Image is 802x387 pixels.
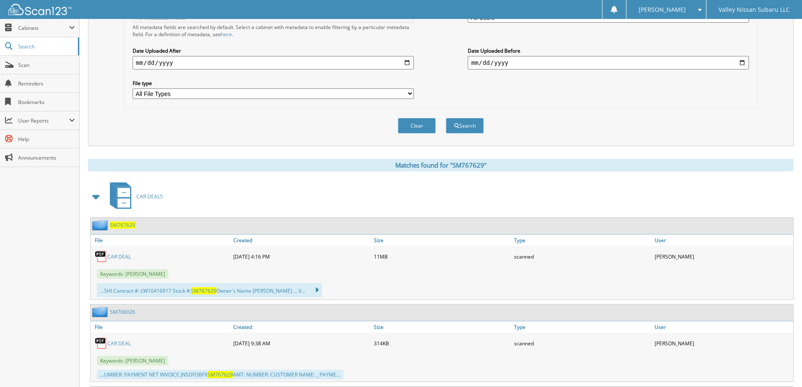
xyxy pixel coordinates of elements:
[372,235,512,246] a: Size
[133,47,414,54] label: Date Uploaded After
[372,321,512,333] a: Size
[639,7,686,12] span: [PERSON_NAME]
[18,43,74,50] span: Search
[719,7,790,12] span: Valley Nissan Subaru LLC
[231,248,372,265] div: [DATE] 4:16 PM
[97,356,168,366] span: Keywords: [PERSON_NAME]
[18,117,69,124] span: User Reports
[760,347,802,387] iframe: Chat Widget
[110,222,135,229] a: SM767629
[231,321,372,333] a: Created
[653,235,793,246] a: User
[512,235,653,246] a: Type
[88,159,794,171] div: Matches found for "SM767629"
[372,335,512,352] div: 314KB
[107,253,131,260] a: CAR DEAL
[372,248,512,265] div: 11MB
[221,31,232,38] a: here
[105,180,163,213] a: CAR DEALS
[18,136,75,143] span: Help
[97,283,322,297] div: ...SHI Contract #: LW10416917 Stock #: Owner's Name [PERSON_NAME] ... V...
[468,56,749,69] input: end
[18,61,75,69] span: Scan
[92,307,110,317] img: folder2.png
[231,235,372,246] a: Created
[231,335,372,352] div: [DATE] 9:38 AM
[512,335,653,352] div: scanned
[18,99,75,106] span: Bookmarks
[446,118,484,133] button: Search
[107,340,131,347] a: CAR DEAL
[398,118,436,133] button: Clear
[653,335,793,352] div: [PERSON_NAME]
[91,235,231,246] a: File
[208,371,233,378] span: SM767629
[133,56,414,69] input: start
[97,269,168,279] span: Keywords: [PERSON_NAME]
[653,248,793,265] div: [PERSON_NAME]
[191,287,216,294] span: SM767629
[512,248,653,265] div: scanned
[97,370,344,379] div: ...UMBER: PAYMENT NET INVOICE JNSDFOBFX AMT: NUMBER: CUSTOMER NAME: _ PAYME...
[18,24,69,32] span: Cabinets
[133,80,414,87] label: File type
[133,24,414,38] div: All metadata fields are searched by default. Select a cabinet with metadata to enable filtering b...
[512,321,653,333] a: Type
[468,47,749,54] label: Date Uploaded Before
[95,337,107,350] img: PDF.png
[95,250,107,263] img: PDF.png
[110,308,135,315] a: SM766026
[8,4,72,15] img: scan123-logo-white.svg
[92,220,110,230] img: folder2.png
[18,154,75,161] span: Announcements
[18,80,75,87] span: Reminders
[91,321,231,333] a: File
[653,321,793,333] a: User
[136,193,163,200] span: CAR DEALS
